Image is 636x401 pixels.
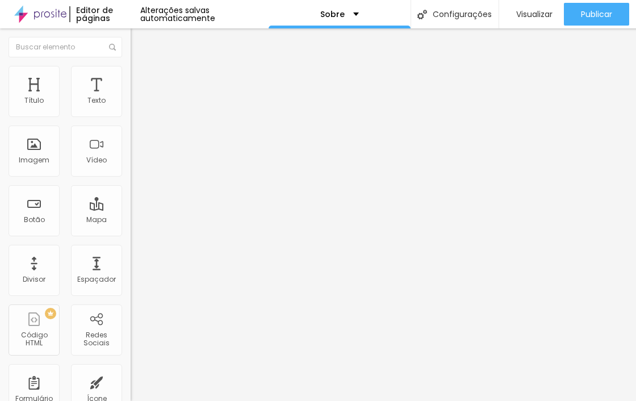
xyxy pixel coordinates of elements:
img: Icone [109,44,116,51]
div: Imagem [19,156,49,164]
p: Sobre [320,10,345,18]
div: Código HTML [11,331,56,348]
img: Icone [417,10,427,19]
div: Mapa [86,216,107,224]
button: Publicar [564,3,629,26]
div: Texto [87,97,106,105]
span: Publicar [581,10,612,19]
div: Vídeo [86,156,107,164]
div: Botão [24,216,45,224]
div: Alterações salvas automaticamente [140,6,269,22]
span: Visualizar [516,10,553,19]
button: Visualizar [499,3,564,26]
div: Divisor [23,275,45,283]
div: Título [24,97,44,105]
div: Espaçador [77,275,116,283]
div: Redes Sociais [74,331,119,348]
div: Editor de páginas [69,6,140,22]
input: Buscar elemento [9,37,122,57]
